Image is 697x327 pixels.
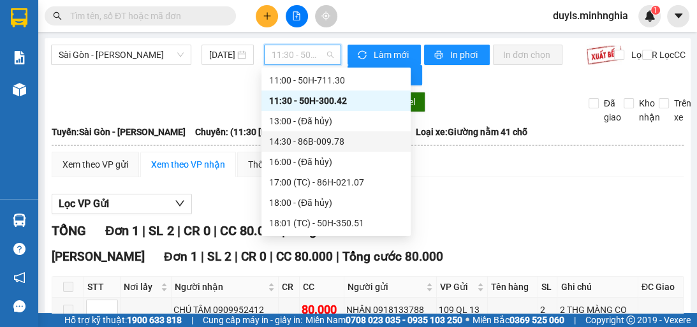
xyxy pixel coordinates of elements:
button: In đơn chọn [493,45,562,65]
img: warehouse-icon [13,214,26,227]
div: 109 QL 13 [439,303,485,317]
span: SL 2 [149,223,173,238]
span: Lọc CC [654,48,687,62]
span: CR 0 [183,223,210,238]
span: | [336,249,339,264]
button: printerIn phơi [424,45,490,65]
span: duyls.minhnghia [543,8,638,24]
img: 9k= [586,45,622,65]
span: | [142,223,145,238]
span: Đã giao [599,96,626,124]
img: logo-vxr [11,8,27,27]
div: NHÂN 0918133788 [346,303,434,317]
span: ⚪️ [466,317,469,323]
button: aim [315,5,337,27]
button: syncLàm mới [348,45,421,65]
div: 11:30 - 50H-300.42 [269,94,403,108]
span: Người gửi [348,280,423,294]
img: solution-icon [13,51,26,64]
th: SL [538,277,557,298]
span: Sài Gòn - Phan Rí [59,45,184,64]
div: 2 [540,303,555,317]
span: aim [321,11,330,20]
span: question-circle [13,243,26,255]
div: 18:00 - (Đã hủy) [269,196,403,210]
span: Miền Nam [305,313,462,327]
span: printer [434,50,445,61]
button: plus [256,5,278,27]
span: | [235,249,238,264]
span: Đơn 1 [105,223,139,238]
span: copyright [626,316,635,324]
img: icon-new-feature [644,10,656,22]
strong: 1900 633 818 [127,315,182,325]
span: TỔNG [52,223,86,238]
span: CC 80.000 [276,249,333,264]
span: Làm mới [374,48,411,62]
span: VP Gửi [440,280,474,294]
span: 1 [653,6,657,15]
b: Tuyến: Sài Gòn - [PERSON_NAME] [52,127,186,137]
span: down [175,198,185,208]
span: | [177,223,180,238]
sup: 1 [651,6,660,15]
span: | [201,249,204,264]
span: [PERSON_NAME] [52,249,145,264]
div: 14:30 - 86B-009.78 [269,134,403,149]
span: sync [358,50,369,61]
span: | [213,223,216,238]
span: Trên xe [669,96,696,124]
span: | [574,313,576,327]
span: plus [263,11,272,20]
span: 11:30 - 50H-300.42 [272,45,334,64]
button: bar-chartThống kê [348,65,422,85]
span: notification [13,272,26,284]
span: Nơi lấy [124,280,158,294]
span: SL 2 [207,249,231,264]
span: Chuyến: (11:30 [DATE]) [195,125,288,139]
div: CHÚ TÂM 0909952412 [173,303,276,317]
span: In phơi [450,48,480,62]
div: 2 THG MÀNG CO [559,303,635,317]
th: STT [84,277,121,298]
button: file-add [286,5,308,27]
div: Xem theo VP gửi [62,157,128,171]
div: 18:01 (TC) - 50H-350.51 [269,216,403,230]
th: CR [279,277,300,298]
th: CC [300,277,344,298]
strong: 0708 023 035 - 0935 103 250 [346,315,462,325]
div: Xem theo VP nhận [151,157,225,171]
img: warehouse-icon [13,83,26,96]
span: caret-down [673,10,684,22]
button: caret-down [667,5,689,27]
td: 109 QL 13 [437,298,488,323]
th: ĐC Giao [638,277,684,298]
span: Kho nhận [634,96,665,124]
input: Tìm tên, số ĐT hoặc mã đơn [70,9,221,23]
span: CC 80.000 [219,223,278,238]
div: 16:00 - (Đã hủy) [269,155,403,169]
span: | [191,313,193,327]
span: Lọc CR [626,48,659,62]
span: Miền Bắc [473,313,564,327]
div: 11:00 - 50H-711.30 [269,73,403,87]
span: Tổng cước 80.000 [342,249,443,264]
button: Lọc VP Gửi [52,194,192,214]
input: 12/09/2025 [209,48,235,62]
div: Thống kê [248,157,284,171]
span: search [53,11,62,20]
strong: 0369 525 060 [510,315,564,325]
div: 80.000 [302,301,342,319]
span: Lọc VP Gửi [59,196,109,212]
span: message [13,300,26,312]
span: CR 0 [241,249,267,264]
span: file-add [292,11,301,20]
span: Hỗ trợ kỹ thuật: [64,313,182,327]
th: Tên hàng [488,277,538,298]
th: Ghi chú [557,277,638,298]
div: 13:00 - (Đã hủy) [269,114,403,128]
span: | [270,249,273,264]
span: Loại xe: Giường nằm 41 chỗ [416,125,527,139]
span: Người nhận [175,280,265,294]
span: Đơn 1 [164,249,198,264]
